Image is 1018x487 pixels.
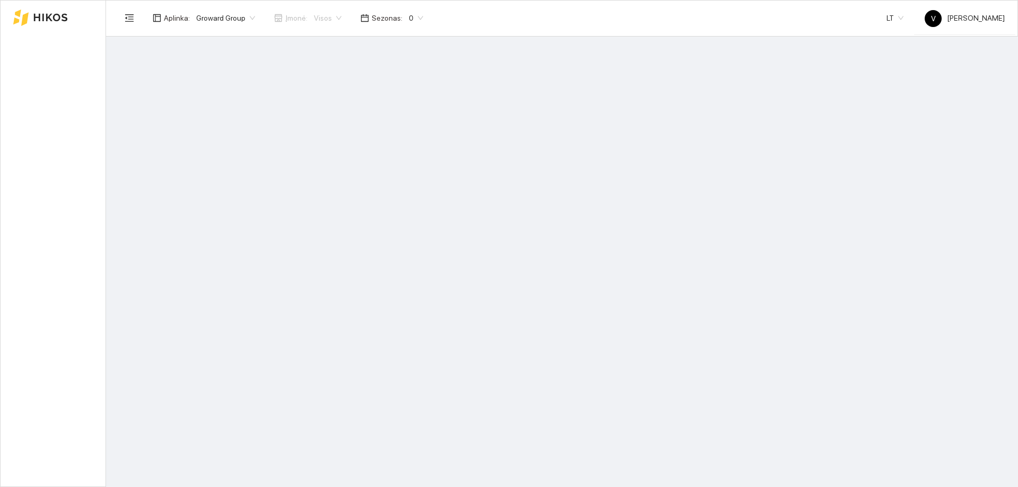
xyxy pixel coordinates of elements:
[285,12,308,24] span: Įmonė :
[125,13,134,23] span: menu-fold
[887,10,903,26] span: LT
[314,10,341,26] span: Visos
[153,14,161,22] span: layout
[372,12,402,24] span: Sezonas :
[274,14,283,22] span: shop
[409,10,423,26] span: 0
[361,14,369,22] span: calendar
[164,12,190,24] span: Aplinka :
[925,14,1005,22] span: [PERSON_NAME]
[196,10,255,26] span: Groward Group
[931,10,936,27] span: V
[119,7,140,29] button: menu-fold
